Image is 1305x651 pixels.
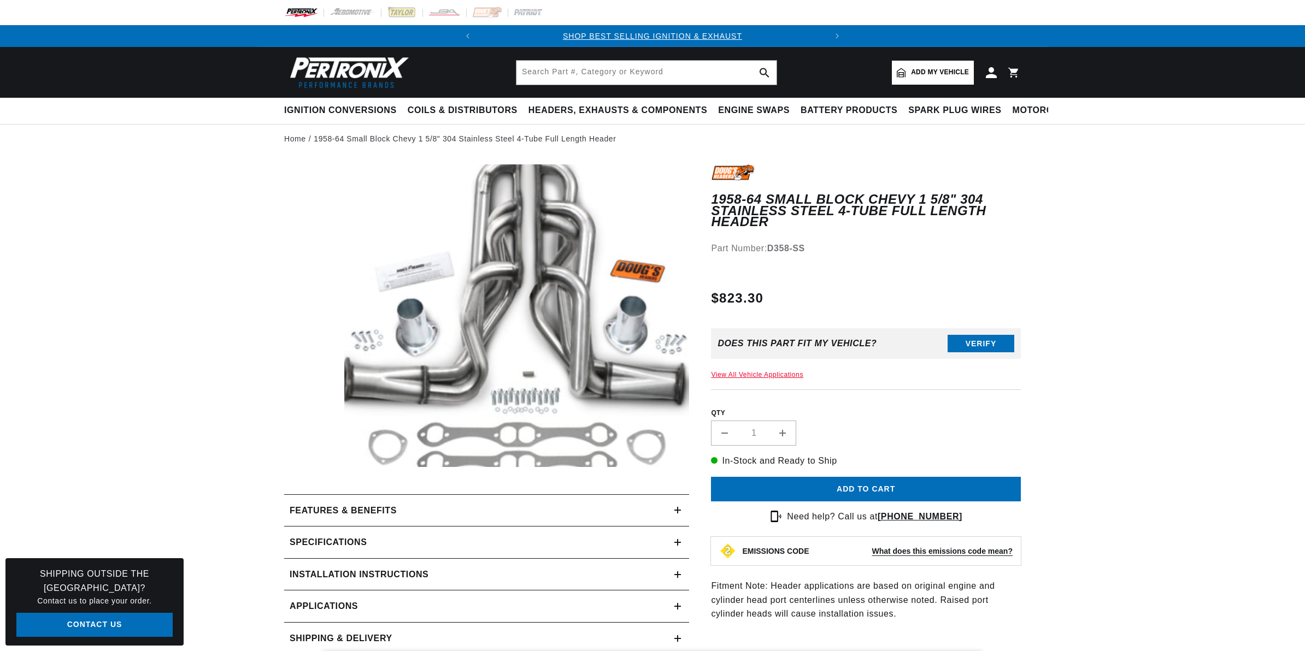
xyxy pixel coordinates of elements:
a: Add my vehicle [892,61,974,85]
div: 1 of 2 [479,30,826,42]
p: Contact us to place your order. [16,595,173,607]
summary: Headers, Exhausts & Components [523,98,713,123]
summary: Ignition Conversions [284,98,402,123]
summary: Battery Products [795,98,903,123]
span: $823.30 [711,288,763,308]
div: Part Number: [711,241,1021,256]
h2: Specifications [290,535,367,549]
a: 1958-64 Small Block Chevy 1 5/8" 304 Stainless Steel 4-Tube Full Length Header [314,133,616,145]
h2: Installation instructions [290,567,428,582]
span: Ignition Conversions [284,105,397,116]
a: Contact Us [16,613,173,637]
a: View All Vehicle Applications [711,371,803,378]
button: Translation missing: en.sections.announcements.previous_announcement [457,25,479,47]
span: Motorcycle [1013,105,1078,116]
span: Headers, Exhausts & Components [528,105,707,116]
summary: Engine Swaps [713,98,795,123]
slideshow-component: Translation missing: en.sections.announcements.announcement_bar [257,25,1048,47]
p: In-Stock and Ready to Ship [711,454,1021,468]
h3: Shipping Outside the [GEOGRAPHIC_DATA]? [16,567,173,595]
button: Translation missing: en.sections.announcements.next_announcement [826,25,848,47]
img: Emissions code [719,542,737,560]
nav: breadcrumbs [284,133,1021,145]
span: Add my vehicle [911,67,969,78]
p: Need help? Call us at [787,510,962,524]
label: QTY [711,409,1021,418]
div: Announcement [479,30,826,42]
button: Verify [948,335,1014,352]
span: Engine Swaps [718,105,790,116]
summary: Coils & Distributors [402,98,523,123]
h2: Shipping & Delivery [290,631,392,646]
span: Applications [290,599,358,613]
strong: What does this emissions code mean? [872,547,1013,555]
summary: Specifications [284,526,689,558]
media-gallery: Gallery Viewer [284,164,689,472]
h1: 1958-64 Small Block Chevy 1 5/8" 304 Stainless Steel 4-Tube Full Length Header [711,194,1021,227]
button: EMISSIONS CODEWhat does this emissions code mean? [742,546,1013,556]
span: Spark Plug Wires [908,105,1001,116]
input: Search Part #, Category or Keyword [516,61,777,85]
strong: EMISSIONS CODE [742,547,809,555]
button: search button [753,61,777,85]
button: Add to cart [711,477,1021,501]
div: Does This part fit My vehicle? [718,339,877,348]
span: Coils & Distributors [408,105,518,116]
a: Applications [284,590,689,623]
h2: Features & Benefits [290,504,397,518]
summary: Features & Benefits [284,495,689,526]
summary: Spark Plug Wires [903,98,1007,123]
a: [PHONE_NUMBER] [878,512,962,521]
summary: Motorcycle [1007,98,1083,123]
summary: Installation instructions [284,559,689,590]
a: SHOP BEST SELLING IGNITION & EXHAUST [563,32,742,40]
img: Pertronix [284,54,410,91]
strong: D358-SS [767,244,805,253]
span: Battery Products [801,105,897,116]
a: Home [284,133,306,145]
